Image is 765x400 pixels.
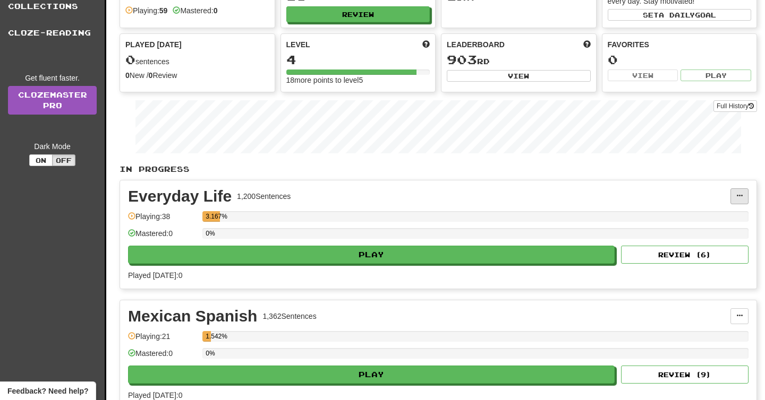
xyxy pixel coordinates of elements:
[608,53,752,66] div: 0
[128,391,182,399] span: Played [DATE]: 0
[621,246,749,264] button: Review (6)
[286,75,430,85] div: 18 more points to level 5
[128,308,257,324] div: Mexican Spanish
[621,366,749,384] button: Review (9)
[237,191,291,202] div: 1,200 Sentences
[422,39,430,50] span: Score more points to level up
[713,100,757,112] button: Full History
[125,53,269,67] div: sentences
[149,71,153,80] strong: 0
[447,39,505,50] span: Leaderboard
[125,52,135,67] span: 0
[286,39,310,50] span: Level
[8,86,97,115] a: ClozemasterPro
[608,39,752,50] div: Favorites
[128,348,197,366] div: Mastered: 0
[608,9,752,21] button: Seta dailygoal
[7,386,88,396] span: Open feedback widget
[608,69,678,81] button: View
[262,311,316,321] div: 1,362 Sentences
[447,53,591,67] div: rd
[659,11,695,19] span: a daily
[206,211,219,222] div: 3.167%
[447,52,477,67] span: 903
[128,228,197,246] div: Mastered: 0
[125,70,269,81] div: New / Review
[286,6,430,22] button: Review
[128,271,182,280] span: Played [DATE]: 0
[447,70,591,82] button: View
[128,188,232,204] div: Everyday Life
[681,69,751,81] button: Play
[128,331,197,349] div: Playing: 21
[125,39,182,50] span: Played [DATE]
[128,246,615,264] button: Play
[214,6,218,15] strong: 0
[125,71,130,80] strong: 0
[583,39,591,50] span: This week in points, UTC
[8,141,97,152] div: Dark Mode
[125,5,167,16] div: Playing:
[128,211,197,229] div: Playing: 38
[128,366,615,384] button: Play
[159,6,168,15] strong: 59
[286,53,430,66] div: 4
[29,154,53,166] button: On
[52,154,75,166] button: Off
[206,331,211,342] div: 1.542%
[173,5,217,16] div: Mastered:
[120,164,757,175] p: In Progress
[8,73,97,83] div: Get fluent faster.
